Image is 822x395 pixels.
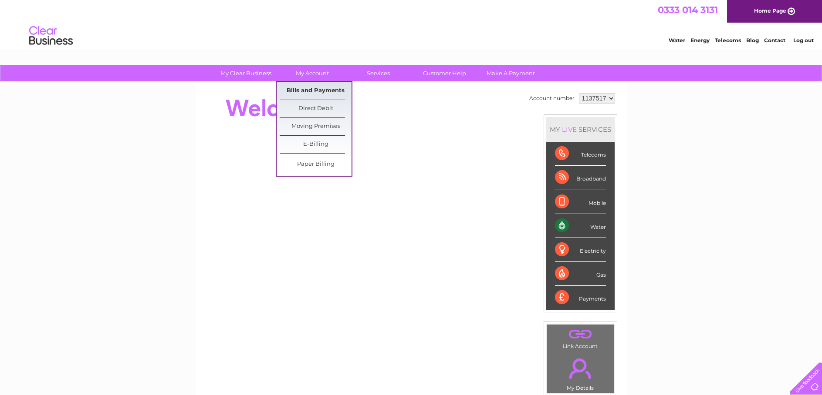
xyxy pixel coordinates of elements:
a: Direct Debit [280,100,352,117]
a: Moving Premises [280,118,352,135]
div: Telecoms [555,142,606,166]
div: Clear Business is a trading name of Verastar Limited (registered in [GEOGRAPHIC_DATA] No. 3667643... [206,5,617,42]
div: Water [555,214,606,238]
td: My Details [547,351,614,394]
a: . [549,353,612,384]
a: Bills and Payments [280,82,352,100]
a: Services [342,65,414,81]
img: logo.png [29,23,73,49]
a: 0333 014 3131 [658,4,718,15]
div: Payments [555,286,606,309]
a: . [549,327,612,342]
a: My Account [276,65,348,81]
div: MY SERVICES [546,117,615,142]
div: Mobile [555,190,606,214]
a: My Clear Business [210,65,282,81]
a: Customer Help [409,65,480,81]
div: LIVE [560,125,578,134]
div: Gas [555,262,606,286]
a: Contact [764,37,785,44]
a: Paper Billing [280,156,352,173]
td: Link Account [547,324,614,351]
td: Account number [527,91,577,106]
a: Telecoms [715,37,741,44]
div: Electricity [555,238,606,262]
a: Water [669,37,685,44]
a: Blog [746,37,759,44]
a: E-Billing [280,136,352,153]
a: Energy [690,37,710,44]
a: Log out [793,37,814,44]
div: Broadband [555,166,606,190]
a: Make A Payment [475,65,547,81]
